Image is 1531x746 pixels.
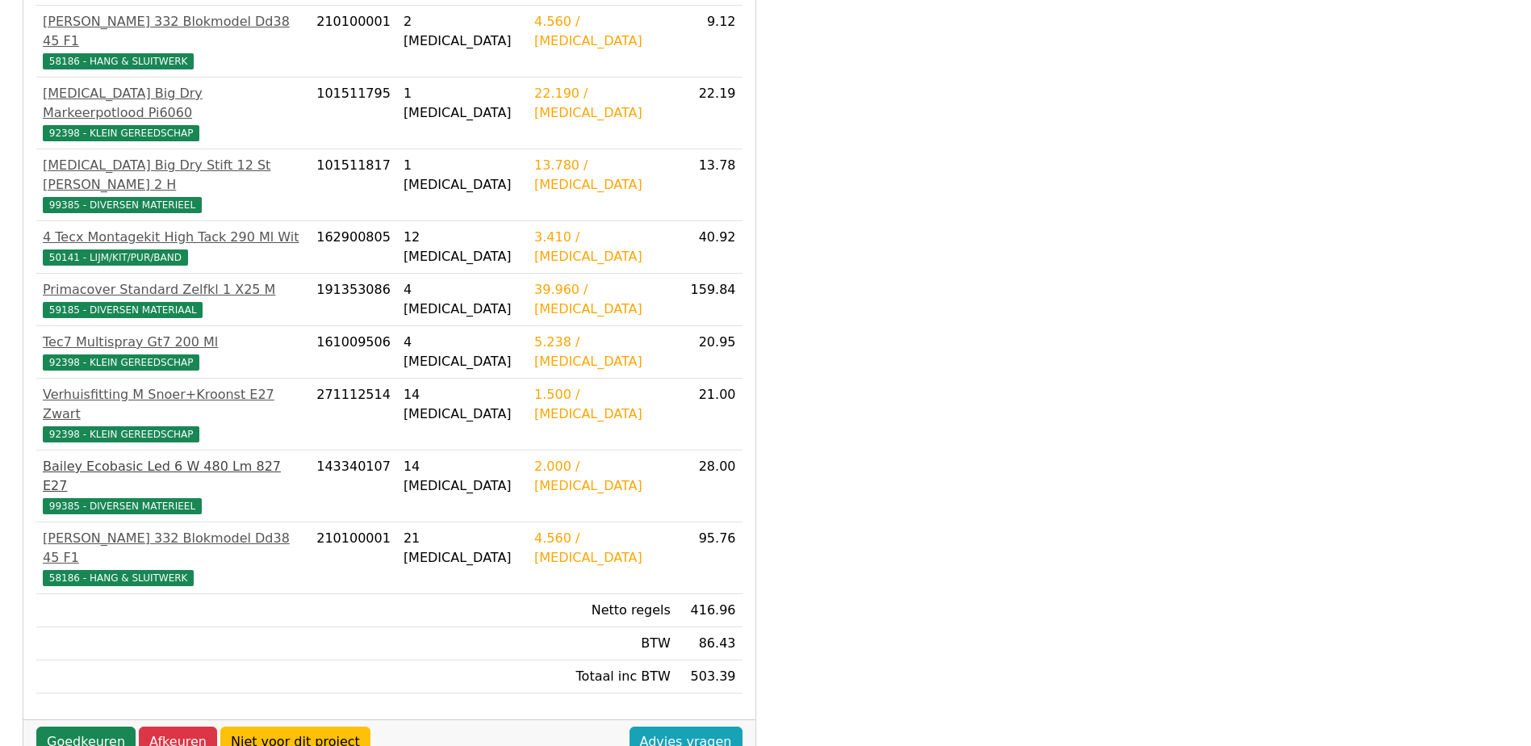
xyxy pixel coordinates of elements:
[43,12,303,70] a: [PERSON_NAME] 332 Blokmodel Dd38 45 F158186 - HANG & SLUITWERK
[404,228,521,266] div: 12 [MEDICAL_DATA]
[43,84,303,142] a: [MEDICAL_DATA] Big Dry Markeerpotlood Pi606092398 - KLEIN GEREEDSCHAP
[404,385,521,424] div: 14 [MEDICAL_DATA]
[43,426,199,442] span: 92398 - KLEIN GEREEDSCHAP
[310,274,397,326] td: 191353086
[43,333,303,371] a: Tec7 Multispray Gt7 200 Ml92398 - KLEIN GEREEDSCHAP
[404,333,521,371] div: 4 [MEDICAL_DATA]
[534,12,671,51] div: 4.560 / [MEDICAL_DATA]
[310,6,397,78] td: 210100001
[43,457,303,515] a: Bailey Ecobasic Led 6 W 480 Lm 827 E2799385 - DIVERSEN MATERIEEL
[528,660,677,694] td: Totaal inc BTW
[310,149,397,221] td: 101511817
[677,522,742,594] td: 95.76
[534,84,671,123] div: 22.190 / [MEDICAL_DATA]
[43,385,303,424] div: Verhuisfitting M Snoer+Kroonst E27 Zwart
[404,156,521,195] div: 1 [MEDICAL_DATA]
[404,529,521,568] div: 21 [MEDICAL_DATA]
[43,385,303,443] a: Verhuisfitting M Snoer+Kroonst E27 Zwart92398 - KLEIN GEREEDSCHAP
[404,84,521,123] div: 1 [MEDICAL_DATA]
[528,627,677,660] td: BTW
[310,522,397,594] td: 210100001
[677,274,742,326] td: 159.84
[310,326,397,379] td: 161009506
[43,125,199,141] span: 92398 - KLEIN GEREEDSCHAP
[310,451,397,522] td: 143340107
[43,12,303,51] div: [PERSON_NAME] 332 Blokmodel Dd38 45 F1
[310,379,397,451] td: 271112514
[43,280,303,300] div: Primacover Standard Zelfkl 1 X25 M
[43,53,194,69] span: 58186 - HANG & SLUITWERK
[534,529,671,568] div: 4.560 / [MEDICAL_DATA]
[677,379,742,451] td: 21.00
[677,660,742,694] td: 503.39
[534,385,671,424] div: 1.500 / [MEDICAL_DATA]
[43,529,303,587] a: [PERSON_NAME] 332 Blokmodel Dd38 45 F158186 - HANG & SLUITWERK
[677,594,742,627] td: 416.96
[677,326,742,379] td: 20.95
[43,249,188,266] span: 50141 - LIJM/KIT/PUR/BAND
[677,149,742,221] td: 13.78
[677,451,742,522] td: 28.00
[43,156,303,195] div: [MEDICAL_DATA] Big Dry Stift 12 St [PERSON_NAME] 2 H
[43,570,194,586] span: 58186 - HANG & SLUITWERK
[677,627,742,660] td: 86.43
[534,228,671,266] div: 3.410 / [MEDICAL_DATA]
[43,228,303,247] div: 4 Tecx Montagekit High Tack 290 Ml Wit
[528,594,677,627] td: Netto regels
[43,529,303,568] div: [PERSON_NAME] 332 Blokmodel Dd38 45 F1
[677,221,742,274] td: 40.92
[43,84,303,123] div: [MEDICAL_DATA] Big Dry Markeerpotlood Pi6060
[310,221,397,274] td: 162900805
[43,156,303,214] a: [MEDICAL_DATA] Big Dry Stift 12 St [PERSON_NAME] 2 H99385 - DIVERSEN MATERIEEL
[310,78,397,149] td: 101511795
[404,12,521,51] div: 2 [MEDICAL_DATA]
[534,457,671,496] div: 2.000 / [MEDICAL_DATA]
[43,302,203,318] span: 59185 - DIVERSEN MATERIAAL
[43,228,303,266] a: 4 Tecx Montagekit High Tack 290 Ml Wit50141 - LIJM/KIT/PUR/BAND
[404,280,521,319] div: 4 [MEDICAL_DATA]
[43,280,303,319] a: Primacover Standard Zelfkl 1 X25 M59185 - DIVERSEN MATERIAAL
[677,6,742,78] td: 9.12
[404,457,521,496] div: 14 [MEDICAL_DATA]
[43,457,303,496] div: Bailey Ecobasic Led 6 W 480 Lm 827 E27
[534,156,671,195] div: 13.780 / [MEDICAL_DATA]
[534,333,671,371] div: 5.238 / [MEDICAL_DATA]
[43,354,199,371] span: 92398 - KLEIN GEREEDSCHAP
[43,197,202,213] span: 99385 - DIVERSEN MATERIEEL
[43,333,303,352] div: Tec7 Multispray Gt7 200 Ml
[534,280,671,319] div: 39.960 / [MEDICAL_DATA]
[677,78,742,149] td: 22.19
[43,498,202,514] span: 99385 - DIVERSEN MATERIEEL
